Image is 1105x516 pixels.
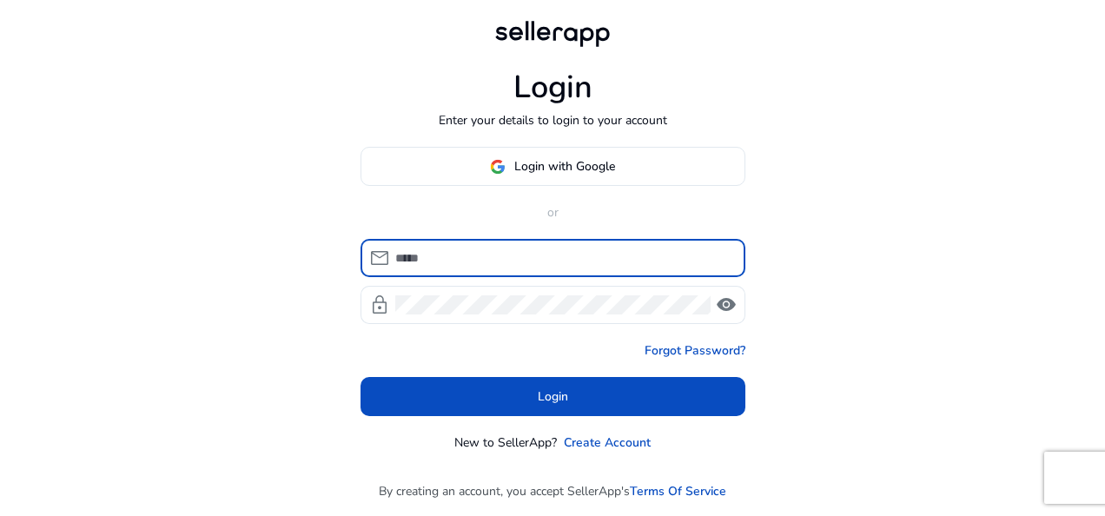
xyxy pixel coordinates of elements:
button: Login [361,377,745,416]
button: Login with Google [361,147,745,186]
a: Forgot Password? [645,341,745,360]
h1: Login [513,69,592,106]
span: Login [538,387,568,406]
p: New to SellerApp? [454,433,557,452]
span: visibility [716,294,737,315]
span: mail [369,248,390,268]
p: or [361,203,745,222]
img: google-logo.svg [490,159,506,175]
a: Terms Of Service [630,482,726,500]
a: Create Account [564,433,651,452]
span: lock [369,294,390,315]
span: Login with Google [514,157,615,175]
p: Enter your details to login to your account [439,111,667,129]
